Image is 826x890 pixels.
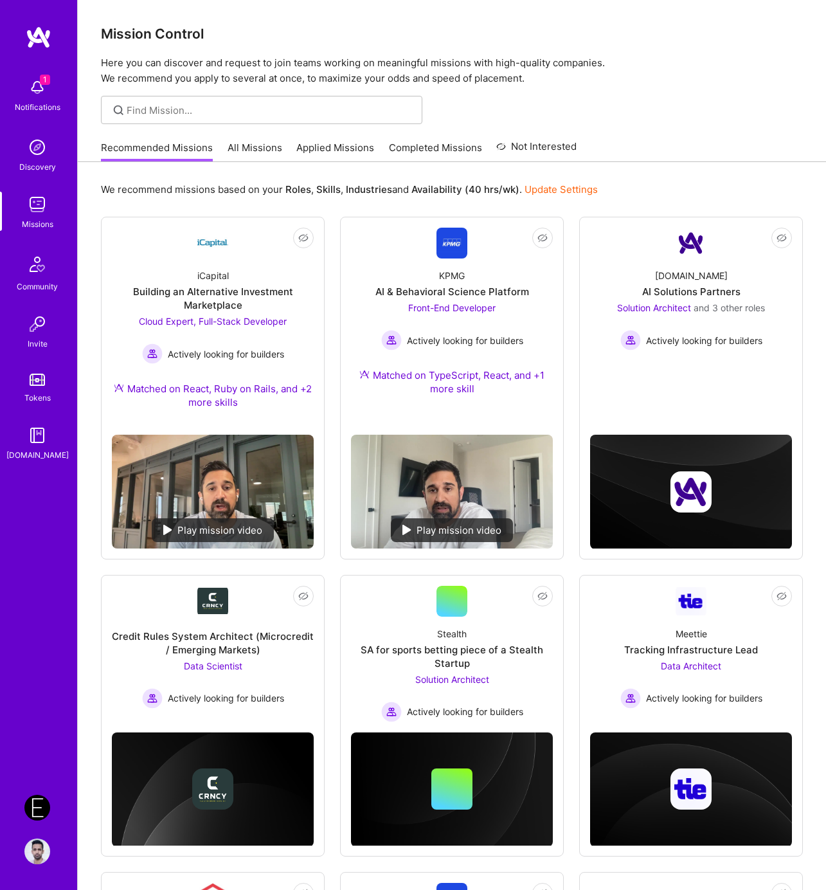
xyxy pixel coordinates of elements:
span: 1 [40,75,50,85]
span: Data Architect [661,660,721,671]
div: Tokens [24,391,51,404]
div: Stealth [437,627,467,640]
p: We recommend missions based on your , , and . [101,183,598,196]
b: Skills [316,183,341,195]
a: Company LogoiCapitalBuilding an Alternative Investment MarketplaceCloud Expert, Full-Stack Develo... [112,228,314,424]
span: Front-End Developer [408,302,496,313]
img: User Avatar [24,839,50,864]
span: Actively looking for builders [168,347,284,361]
h3: Mission Control [101,26,803,42]
div: Matched on TypeScript, React, and +1 more skill [351,368,553,395]
img: cover [351,732,553,847]
img: Company Logo [676,587,706,615]
span: Data Scientist [184,660,242,671]
div: Meettie [676,627,707,640]
i: icon EyeClosed [298,233,309,243]
span: Actively looking for builders [407,334,523,347]
a: All Missions [228,141,282,162]
div: [DOMAIN_NAME] [6,448,69,462]
span: Solution Architect [415,674,489,685]
div: Discovery [19,160,56,174]
div: AI & Behavioral Science Platform [375,285,529,298]
p: Here you can discover and request to join teams working on meaningful missions with high-quality ... [101,55,803,86]
a: Company LogoKPMGAI & Behavioral Science PlatformFront-End Developer Actively looking for builders... [351,228,553,424]
div: AI Solutions Partners [642,285,741,298]
span: Actively looking for builders [168,691,284,705]
img: cover [590,435,792,549]
img: Company Logo [197,228,228,259]
span: Actively looking for builders [646,334,762,347]
img: tokens [30,374,45,386]
a: Update Settings [525,183,598,195]
div: Play mission video [152,518,274,542]
a: Applied Missions [296,141,374,162]
div: iCapital [197,269,229,282]
img: No Mission [351,435,553,549]
div: Play mission video [391,518,513,542]
i: icon EyeClosed [298,591,309,601]
a: User Avatar [21,839,53,864]
img: Invite [24,311,50,337]
div: Credit Rules System Architect (Microcredit / Emerging Markets) [112,630,314,657]
i: icon EyeClosed [777,233,787,243]
img: Company Logo [676,228,706,259]
div: [DOMAIN_NAME] [655,269,728,282]
img: Actively looking for builders [142,343,163,364]
img: Company logo [192,768,233,810]
i: icon EyeClosed [537,233,548,243]
a: Company LogoMeettieTracking Infrastructure LeadData Architect Actively looking for buildersActive... [590,586,792,711]
div: Building an Alternative Investment Marketplace [112,285,314,312]
div: Missions [22,217,53,231]
img: teamwork [24,192,50,217]
img: cover [590,732,792,847]
img: Actively looking for builders [620,330,641,350]
a: Company Logo[DOMAIN_NAME]AI Solutions PartnersSolution Architect and 3 other rolesActively lookin... [590,228,792,383]
img: Actively looking for builders [381,702,402,722]
a: Recommended Missions [101,141,213,162]
img: Company logo [670,768,712,810]
div: Matched on React, Ruby on Rails, and +2 more skills [112,382,314,409]
img: logo [26,26,51,49]
img: Actively looking for builders [381,330,402,350]
img: Endeavor: Olympic Engineering -3338OEG275 [24,795,50,821]
a: Endeavor: Olympic Engineering -3338OEG275 [21,795,53,821]
span: Solution Architect [617,302,691,313]
img: play [163,525,172,535]
span: Actively looking for builders [646,691,762,705]
img: No Mission [112,435,314,549]
img: Company logo [670,471,712,513]
i: icon EyeClosed [777,591,787,601]
b: Roles [285,183,311,195]
span: Cloud Expert, Full-Stack Developer [139,316,287,327]
a: Company LogoCredit Rules System Architect (Microcredit / Emerging Markets)Data Scientist Actively... [112,586,314,711]
b: Industries [346,183,392,195]
a: Completed Missions [389,141,482,162]
img: play [402,525,411,535]
img: Community [22,249,53,280]
img: Company Logo [197,588,228,614]
span: Actively looking for builders [407,705,523,718]
img: bell [24,75,50,100]
img: guide book [24,422,50,448]
img: cover [112,732,314,847]
img: Company Logo [436,228,467,259]
img: Actively looking for builders [142,688,163,709]
a: StealthSA for sports betting piece of a Stealth StartupSolution Architect Actively looking for bu... [351,586,553,722]
input: Find Mission... [127,104,413,117]
img: discovery [24,134,50,160]
i: icon EyeClosed [537,591,548,601]
img: Ateam Purple Icon [359,369,370,379]
div: Community [17,280,58,293]
a: Not Interested [496,139,577,162]
div: KPMG [439,269,465,282]
b: Availability (40 hrs/wk) [411,183,519,195]
i: icon SearchGrey [111,103,126,118]
div: Tracking Infrastructure Lead [624,643,758,657]
div: Notifications [15,100,60,114]
img: Actively looking for builders [620,688,641,709]
div: SA for sports betting piece of a Stealth Startup [351,643,553,670]
span: and 3 other roles [694,302,765,313]
div: Invite [28,337,48,350]
img: Ateam Purple Icon [114,383,124,393]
